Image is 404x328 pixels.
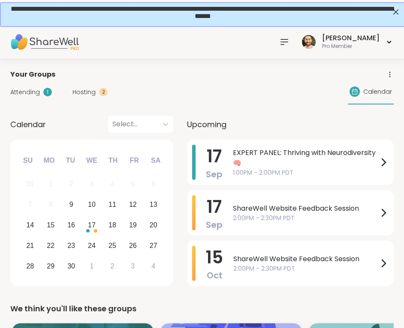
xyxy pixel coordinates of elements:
[129,219,137,231] div: 19
[21,196,39,214] div: Not available Sunday, September 7th, 2025
[150,219,157,231] div: 20
[21,175,39,194] div: Not available Sunday, August 31st, 2025
[10,69,55,80] span: Your Groups
[62,236,81,255] div: Choose Tuesday, September 23rd, 2025
[206,245,223,269] span: 15
[83,216,101,235] div: Choose Wednesday, September 17th, 2025
[144,216,163,235] div: Choose Saturday, September 20th, 2025
[26,240,34,251] div: 21
[88,240,96,251] div: 24
[103,196,122,214] div: Choose Thursday, September 11th, 2025
[99,88,108,96] div: 2
[144,236,163,255] div: Choose Saturday, September 27th, 2025
[88,199,96,210] div: 10
[103,216,122,235] div: Choose Thursday, September 18th, 2025
[62,216,81,235] div: Choose Tuesday, September 16th, 2025
[233,254,378,264] span: ShareWell Website Feedback Session
[151,178,155,190] div: 6
[67,260,75,272] div: 30
[10,88,40,97] span: Attending
[62,196,81,214] div: Choose Tuesday, September 9th, 2025
[49,199,53,210] div: 8
[42,216,60,235] div: Choose Monday, September 15th, 2025
[49,178,53,190] div: 1
[67,240,75,251] div: 23
[88,219,96,231] div: 17
[109,219,116,231] div: 18
[10,119,46,130] span: Calendar
[104,151,123,170] div: Th
[90,260,94,272] div: 1
[322,33,380,43] div: [PERSON_NAME]
[69,199,73,210] div: 9
[110,178,114,190] div: 4
[151,260,155,272] div: 4
[47,260,54,272] div: 29
[124,236,142,255] div: Choose Friday, September 26th, 2025
[322,43,380,50] div: Pro Member
[144,257,163,275] div: Choose Saturday, October 4th, 2025
[26,178,34,190] div: 31
[10,27,79,57] img: ShareWell Nav Logo
[42,196,60,214] div: Not available Monday, September 8th, 2025
[39,151,58,170] div: Mo
[62,257,81,275] div: Choose Tuesday, September 30th, 2025
[124,175,142,194] div: Not available Friday, September 5th, 2025
[146,151,165,170] div: Sa
[90,178,94,190] div: 3
[233,148,378,168] span: EXPERT PANEL: Thriving with Neurodiversity 🧠
[83,236,101,255] div: Choose Wednesday, September 24th, 2025
[124,257,142,275] div: Choose Friday, October 3rd, 2025
[28,199,32,210] div: 7
[10,303,394,315] div: We think you'll like these groups
[129,199,137,210] div: 12
[125,151,144,170] div: Fr
[47,240,54,251] div: 22
[233,168,378,177] span: 1:00PM - 2:00PM PDT
[21,257,39,275] div: Choose Sunday, September 28th, 2025
[26,260,34,272] div: 28
[83,196,101,214] div: Choose Wednesday, September 10th, 2025
[62,175,81,194] div: Not available Tuesday, September 2nd, 2025
[47,219,54,231] div: 15
[103,175,122,194] div: Not available Thursday, September 4th, 2025
[131,178,135,190] div: 5
[150,199,157,210] div: 13
[206,168,223,180] span: Sep
[103,257,122,275] div: Choose Thursday, October 2nd, 2025
[207,269,223,281] span: Oct
[43,88,52,96] div: 1
[21,236,39,255] div: Choose Sunday, September 21st, 2025
[21,216,39,235] div: Choose Sunday, September 14th, 2025
[124,216,142,235] div: Choose Friday, September 19th, 2025
[233,203,378,214] span: ShareWell Website Feedback Session
[67,219,75,231] div: 16
[42,236,60,255] div: Choose Monday, September 22nd, 2025
[302,35,316,49] img: brett
[131,260,135,272] div: 3
[42,175,60,194] div: Not available Monday, September 1st, 2025
[18,151,37,170] div: Su
[110,260,114,272] div: 2
[144,175,163,194] div: Not available Saturday, September 6th, 2025
[363,87,392,96] span: Calendar
[109,240,116,251] div: 25
[150,240,157,251] div: 27
[72,88,96,97] span: Hosting
[206,219,223,231] span: Sep
[109,199,116,210] div: 11
[124,196,142,214] div: Choose Friday, September 12th, 2025
[187,119,226,130] span: Upcoming
[83,175,101,194] div: Not available Wednesday, September 3rd, 2025
[20,174,163,276] div: month 2025-09
[103,236,122,255] div: Choose Thursday, September 25th, 2025
[207,195,222,219] span: 17
[207,144,222,168] span: 17
[144,196,163,214] div: Choose Saturday, September 13th, 2025
[233,214,378,223] span: 2:00PM - 2:30PM PDT
[26,219,34,231] div: 14
[61,151,80,170] div: Tu
[129,240,137,251] div: 26
[82,151,101,170] div: We
[233,264,378,273] span: 2:00PM - 2:30PM PDT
